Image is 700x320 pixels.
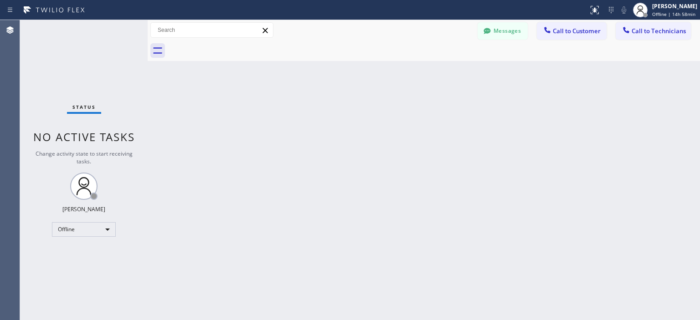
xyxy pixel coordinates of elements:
button: Mute [618,4,630,16]
span: Offline | 14h 58min [652,11,695,17]
button: Call to Customer [537,22,607,40]
input: Search [151,23,273,37]
div: [PERSON_NAME] [62,205,105,213]
div: [PERSON_NAME] [652,2,697,10]
button: Messages [478,22,528,40]
span: Call to Technicians [632,27,686,35]
span: No active tasks [33,129,135,144]
div: Offline [52,222,116,237]
span: Change activity state to start receiving tasks. [36,150,133,165]
span: Call to Customer [553,27,601,35]
span: Status [72,104,96,110]
button: Call to Technicians [616,22,691,40]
